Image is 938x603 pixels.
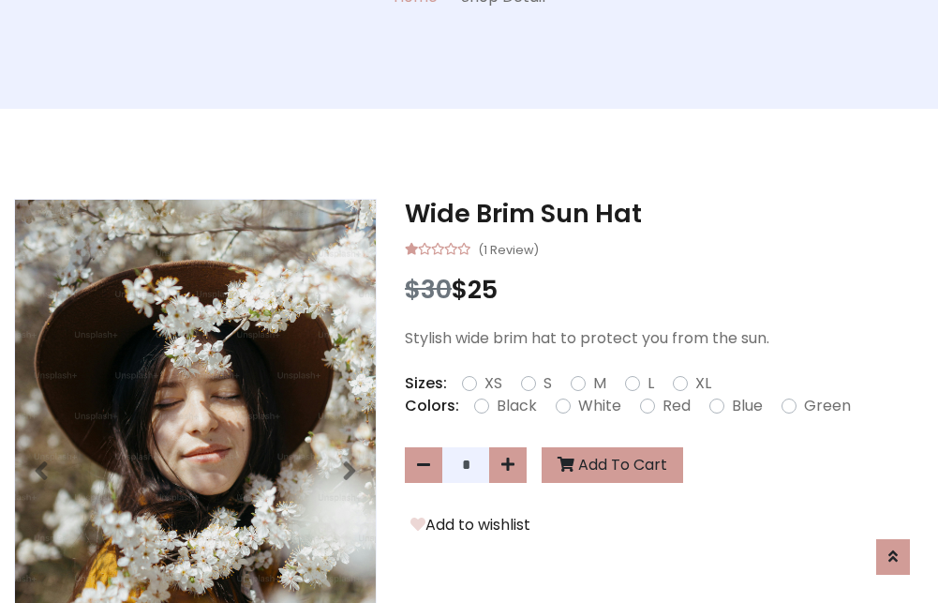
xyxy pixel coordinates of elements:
small: (1 Review) [478,237,539,260]
label: S [543,372,552,395]
span: 25 [468,272,498,307]
h3: $ [405,275,924,305]
label: Red [663,395,691,417]
p: Stylish wide brim hat to protect you from the sun. [405,327,924,350]
h3: Wide Brim Sun Hat [405,199,924,229]
label: XL [695,372,711,395]
p: Colors: [405,395,459,417]
button: Add to wishlist [405,513,536,537]
button: Add To Cart [542,447,683,483]
label: White [578,395,621,417]
span: $30 [405,272,452,307]
p: Sizes: [405,372,447,395]
label: XS [484,372,502,395]
label: M [593,372,606,395]
label: Green [804,395,851,417]
label: Black [497,395,537,417]
label: Blue [732,395,763,417]
label: L [648,372,654,395]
